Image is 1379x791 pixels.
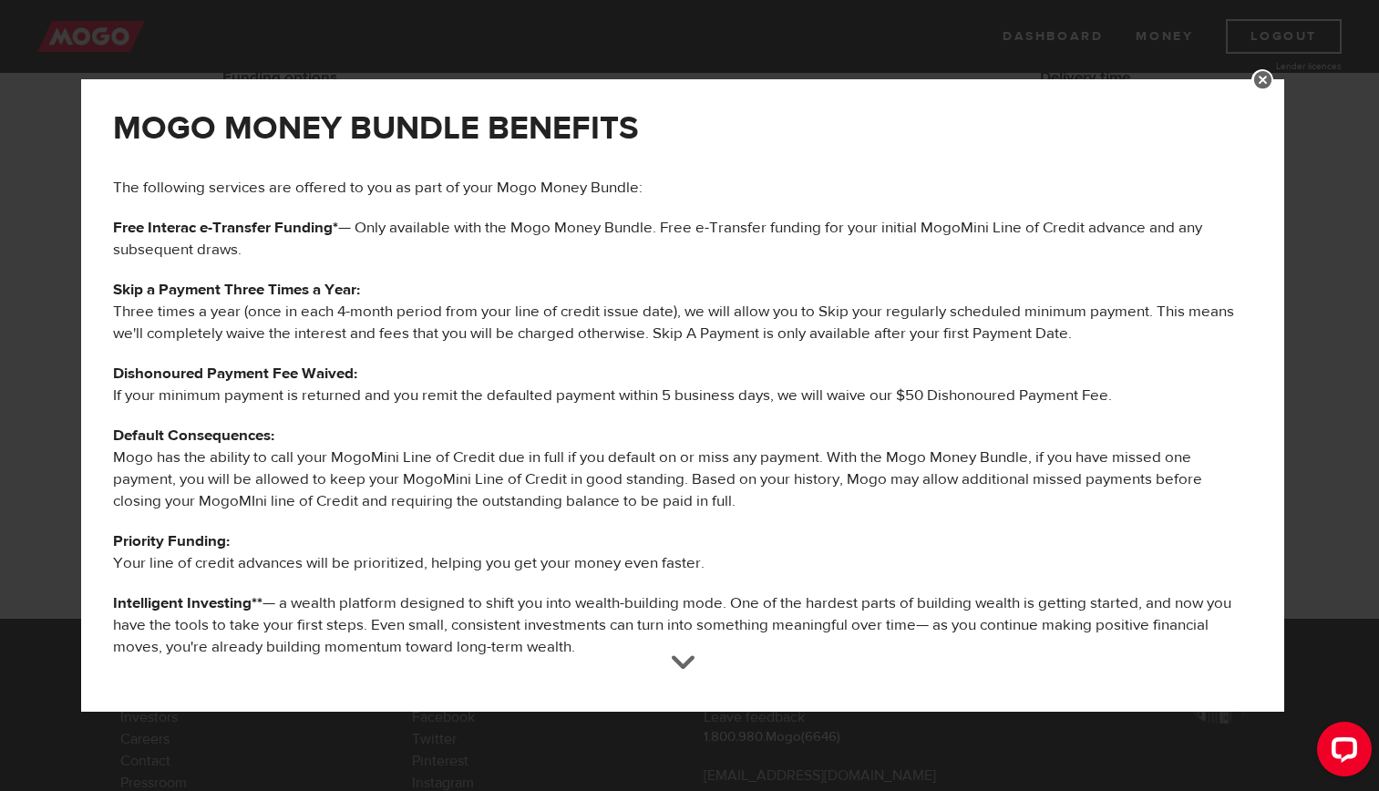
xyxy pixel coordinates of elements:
p: The following services are offered to you as part of your Mogo Money Bundle: [113,177,1252,199]
b: Priority Funding: [113,531,230,551]
p: Mogo has the ability to call your MogoMini Line of Credit due in full if you default on or miss a... [113,425,1252,512]
b: Default Consequences: [113,426,274,446]
p: If your minimum payment is returned and you remit the defaulted payment within 5 business days, w... [113,363,1252,406]
p: Your line of credit advances will be prioritized, helping you get your money even faster. [113,530,1252,574]
p: Three times a year (once in each 4-month period from your line of credit issue date), we will all... [113,279,1252,344]
h2: MOGO MONEY BUNDLE BENEFITS [113,109,1252,148]
b: Intelligent Investing** [113,593,262,613]
p: — Only available with the Mogo Money Bundle. Free e-Transfer funding for your initial MogoMini Li... [113,217,1252,261]
b: Free Interac e-Transfer Funding* [113,218,338,238]
b: Skip a Payment Three Times a Year: [113,280,360,300]
p: — a wealth platform designed to shift you into wealth-building mode. One of the hardest parts of ... [113,592,1252,658]
iframe: LiveChat chat widget [1302,714,1379,791]
b: Dishonoured Payment Fee Waived: [113,364,357,384]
